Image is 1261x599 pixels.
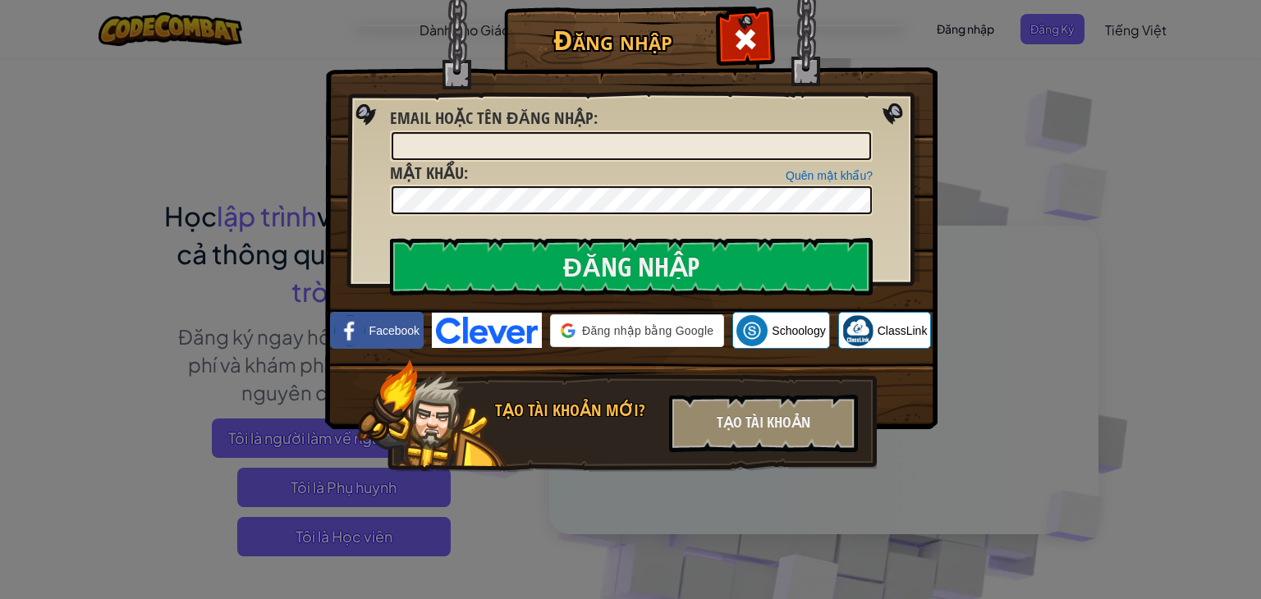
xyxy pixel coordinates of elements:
div: Tạo tài khoản [669,395,858,452]
label: : [390,107,598,130]
img: schoology.png [736,315,768,346]
span: ClassLink [878,322,928,339]
span: Đăng nhập bằng Google [582,322,713,339]
h1: Đăng nhập [508,25,718,54]
div: Đăng nhập bằng Google [550,314,724,347]
div: Tạo tài khoản mới? [495,399,659,423]
span: Facebook [369,322,420,339]
img: classlink-logo-small.png [842,315,874,346]
a: Quên mật khẩu? [786,169,873,182]
span: Email hoặc tên đăng nhập [390,107,594,129]
input: Đăng nhập [390,238,873,295]
span: Schoology [772,322,825,339]
img: clever-logo-blue.png [432,313,542,348]
label: : [390,162,468,185]
img: facebook_small.png [334,315,365,346]
span: Mật khẩu [390,162,464,184]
